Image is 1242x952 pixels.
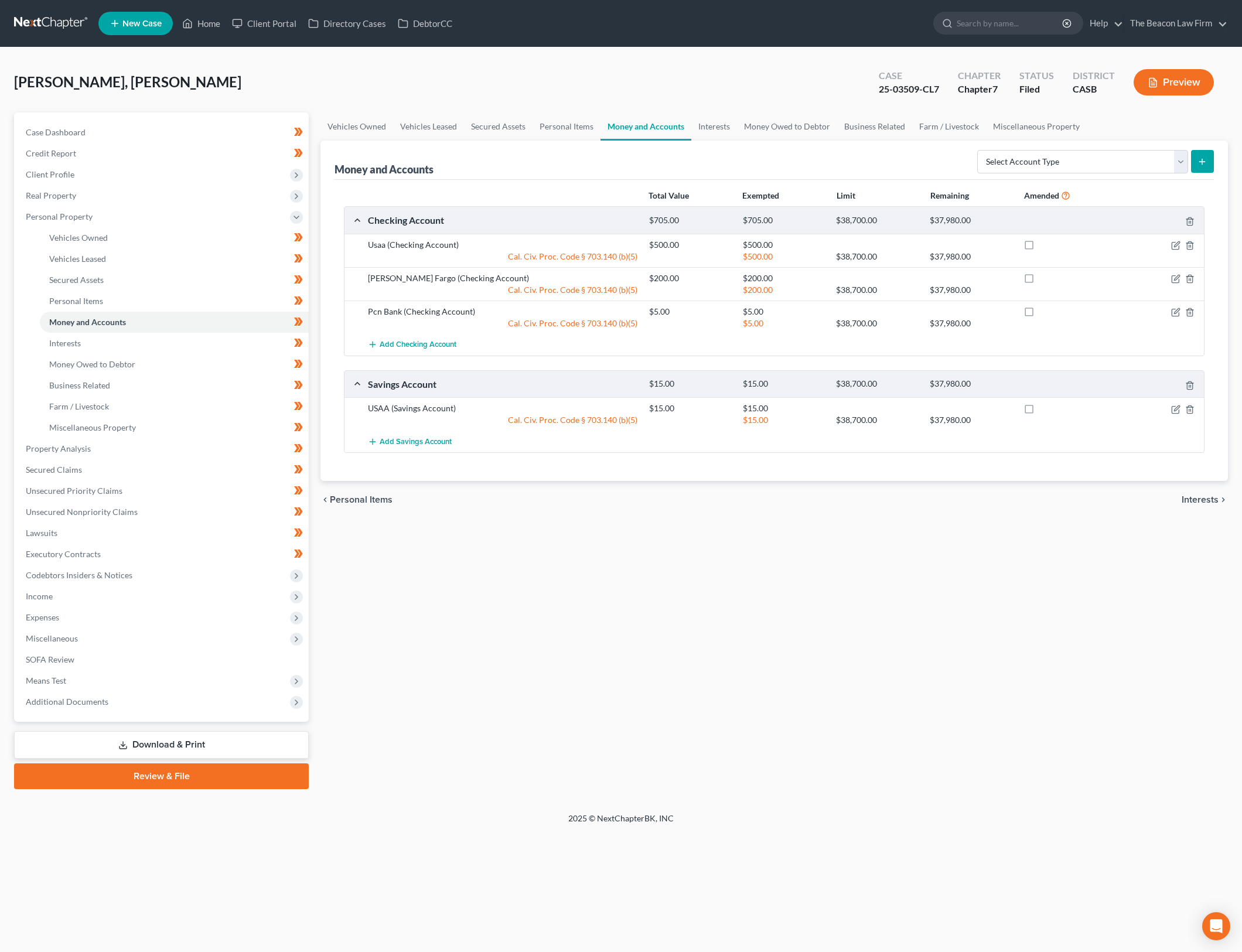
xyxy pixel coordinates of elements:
[1019,83,1054,96] div: Filed
[737,112,837,141] a: Money Owed to Debtor
[16,523,309,544] a: Lawsuits
[14,73,241,90] span: [PERSON_NAME], [PERSON_NAME]
[362,414,643,426] div: Cal. Civ. Proc. Code § 703.140 (b)(5)
[16,122,309,143] a: Case Dashboard
[924,378,1018,390] div: $37,980.00
[1124,13,1227,34] a: The Beacon Law Firm
[930,190,969,200] strong: Remaining
[643,239,737,251] div: $500.00
[26,549,101,559] span: Executory Contracts
[362,214,643,226] div: Checking Account
[330,495,393,504] span: Personal Items
[643,378,737,390] div: $15.00
[1073,83,1115,96] div: CASB
[837,112,912,141] a: Business Related
[1019,69,1054,83] div: Status
[49,296,103,306] span: Personal Items
[49,317,126,327] span: Money and Accounts
[392,13,458,34] a: DebtorCC
[362,402,643,414] div: USAA (Savings Account)
[879,69,939,83] div: Case
[335,162,434,176] div: Money and Accounts
[643,402,737,414] div: $15.00
[737,284,831,296] div: $200.00
[16,480,309,501] a: Unsecured Priority Claims
[737,378,831,390] div: $15.00
[533,112,600,141] a: Personal Items
[26,465,82,475] span: Secured Claims
[737,215,831,226] div: $705.00
[40,227,309,248] a: Vehicles Owned
[958,83,1001,96] div: Chapter
[40,354,309,375] a: Money Owed to Debtor
[649,190,689,200] strong: Total Value
[362,272,643,284] div: [PERSON_NAME] Fargo (Checking Account)
[1202,912,1230,940] div: Open Intercom Messenger
[320,495,330,504] i: chevron_left
[16,649,309,670] a: SOFA Review
[40,333,309,354] a: Interests
[122,19,162,28] span: New Case
[26,169,74,179] span: Client Profile
[26,443,91,453] span: Property Analysis
[26,211,93,221] span: Personal Property
[924,215,1018,226] div: $37,980.00
[49,338,81,348] span: Interests
[368,431,452,452] button: Add Savings Account
[830,251,924,262] div: $38,700.00
[830,318,924,329] div: $38,700.00
[40,396,309,417] a: Farm / Livestock
[986,112,1087,141] a: Miscellaneous Property
[320,495,393,504] button: chevron_left Personal Items
[362,378,643,390] div: Savings Account
[380,437,452,446] span: Add Savings Account
[16,459,309,480] a: Secured Claims
[362,251,643,262] div: Cal. Civ. Proc. Code § 703.140 (b)(5)
[737,251,831,262] div: $500.00
[302,13,392,34] a: Directory Cases
[830,215,924,226] div: $38,700.00
[879,83,939,96] div: 25-03509-CL7
[16,501,309,523] a: Unsecured Nonpriority Claims
[992,83,998,94] span: 7
[1134,69,1214,95] button: Preview
[26,612,59,622] span: Expenses
[912,112,986,141] a: Farm / Livestock
[830,284,924,296] div: $38,700.00
[362,239,643,251] div: Usaa (Checking Account)
[393,112,464,141] a: Vehicles Leased
[1024,190,1059,200] strong: Amended
[924,284,1018,296] div: $37,980.00
[49,254,106,264] span: Vehicles Leased
[26,528,57,538] span: Lawsuits
[26,190,76,200] span: Real Property
[643,215,737,226] div: $705.00
[49,422,136,432] span: Miscellaneous Property
[16,438,309,459] a: Property Analysis
[26,507,138,517] span: Unsecured Nonpriority Claims
[737,318,831,329] div: $5.00
[362,318,643,329] div: Cal. Civ. Proc. Code § 703.140 (b)(5)
[958,69,1001,83] div: Chapter
[742,190,779,200] strong: Exempted
[26,633,78,643] span: Miscellaneous
[26,570,132,580] span: Codebtors Insiders & Notices
[40,248,309,269] a: Vehicles Leased
[643,306,737,318] div: $5.00
[26,486,122,496] span: Unsecured Priority Claims
[691,112,737,141] a: Interests
[830,414,924,426] div: $38,700.00
[40,417,309,438] a: Miscellaneous Property
[16,143,309,164] a: Credit Report
[643,272,737,284] div: $200.00
[1084,13,1123,34] a: Help
[380,340,456,350] span: Add Checking Account
[737,402,831,414] div: $15.00
[26,591,53,601] span: Income
[957,12,1064,34] input: Search by name...
[26,654,74,664] span: SOFA Review
[464,112,533,141] a: Secured Assets
[1182,495,1219,504] span: Interests
[737,239,831,251] div: $500.00
[368,334,456,356] button: Add Checking Account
